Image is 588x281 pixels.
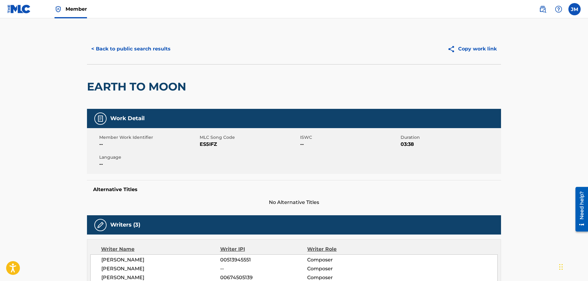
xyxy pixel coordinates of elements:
div: User Menu [568,3,581,15]
span: [PERSON_NAME] [101,265,220,272]
img: search [539,6,546,13]
h5: Alternative Titles [93,187,495,193]
iframe: Chat Widget [557,252,588,281]
span: [PERSON_NAME] [101,256,220,264]
button: < Back to public search results [87,41,175,57]
img: Copy work link [447,45,458,53]
span: Composer [307,256,386,264]
div: Help [552,3,565,15]
span: MLC Song Code [200,134,299,141]
span: -- [99,141,198,148]
span: Member [66,6,87,13]
div: Drag [559,258,563,276]
span: Composer [307,265,386,272]
h2: EARTH TO MOON [87,80,189,94]
span: Language [99,154,198,161]
img: MLC Logo [7,5,31,13]
img: Top Rightsholder [55,6,62,13]
span: ES5IFZ [200,141,299,148]
iframe: Resource Center [571,184,588,235]
span: -- [99,161,198,168]
span: -- [220,265,307,272]
button: Copy work link [443,41,501,57]
span: -- [300,141,399,148]
span: Duration [401,134,499,141]
span: 03:38 [401,141,499,148]
h5: Writers (3) [110,221,140,228]
img: Work Detail [97,115,104,122]
span: 00513945551 [220,256,307,264]
img: help [555,6,562,13]
a: Public Search [537,3,549,15]
div: Writer Name [101,246,220,253]
div: Writer Role [307,246,386,253]
span: Member Work Identifier [99,134,198,141]
span: No Alternative Titles [87,199,501,206]
h5: Work Detail [110,115,145,122]
span: ISWC [300,134,399,141]
div: Writer IPI [220,246,307,253]
img: Writers [97,221,104,229]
